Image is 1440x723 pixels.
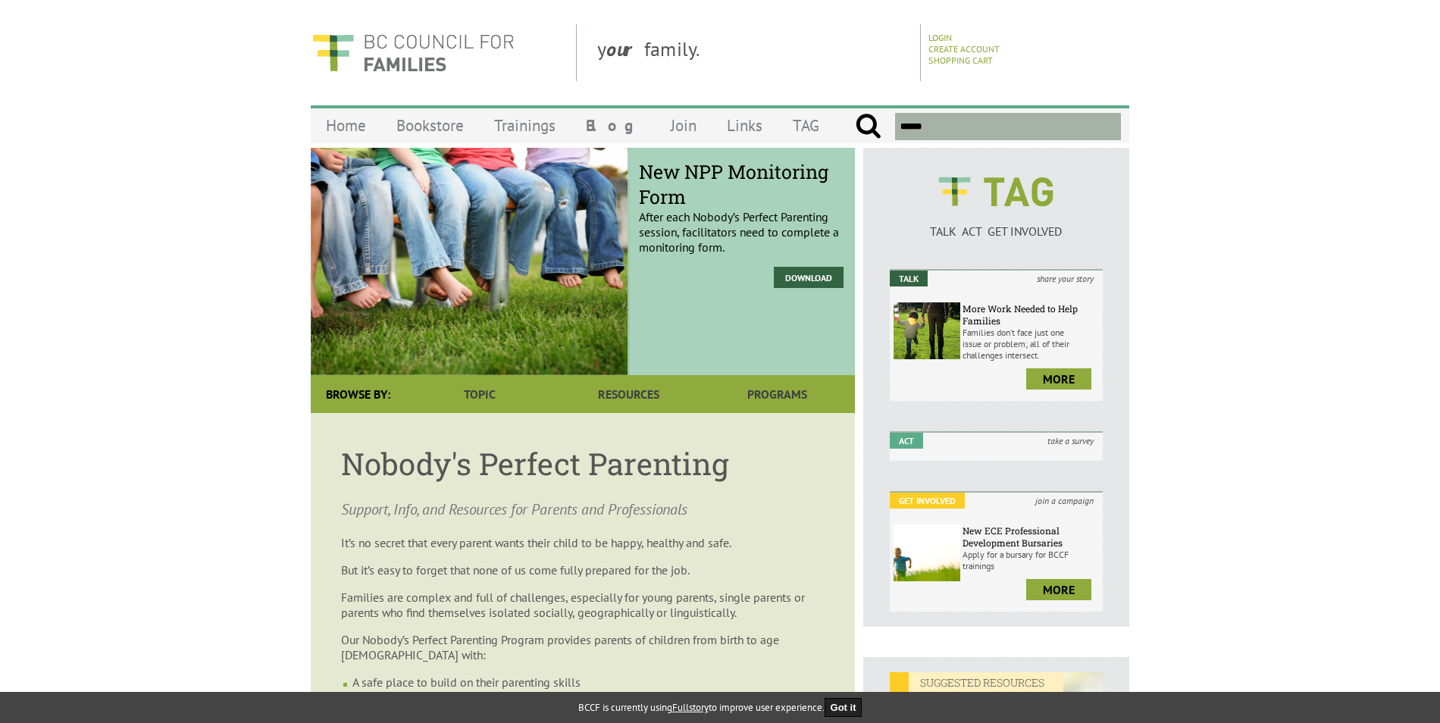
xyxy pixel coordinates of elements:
[890,433,923,449] em: Act
[311,108,381,143] a: Home
[963,549,1099,571] p: Apply for a bursary for BCCF trainings
[890,672,1063,693] em: SUGGESTED RESOURCES
[585,24,921,81] div: y family.
[571,108,656,143] a: Blog
[554,375,703,413] a: Resources
[639,171,844,255] p: After each Nobody’s Perfect Parenting session, facilitators need to complete a monitoring form.
[928,55,993,66] a: Shopping Cart
[639,159,844,209] span: New NPP Monitoring Form
[703,375,852,413] a: Programs
[890,493,965,509] em: Get Involved
[963,327,1099,361] p: Families don’t face just one issue or problem; all of their challenges intersect.
[855,113,881,140] input: Submit
[1028,271,1103,286] i: share your story
[712,108,778,143] a: Links
[311,24,515,81] img: BC Council for FAMILIES
[928,43,1000,55] a: Create Account
[963,524,1099,549] h6: New ECE Professional Development Bursaries
[1026,493,1103,509] i: join a campaign
[928,32,952,43] a: Login
[405,375,554,413] a: Topic
[890,224,1103,239] p: TALK ACT GET INVOLVED
[341,499,825,520] p: Support, Info, and Resources for Parents and Professionals
[606,36,644,61] strong: our
[1026,579,1091,600] a: more
[341,562,825,577] p: But it’s easy to forget that none of us come fully prepared for the job.
[311,375,405,413] div: Browse By:
[656,108,712,143] a: Join
[352,690,825,705] li: An opportunity to learn new skills and concepts
[672,701,709,714] a: Fullstory
[341,590,825,620] p: Families are complex and full of challenges, especially for young parents, single parents or pare...
[890,271,928,286] em: Talk
[341,535,825,550] p: It’s no secret that every parent wants their child to be happy, healthy and safe.
[778,108,834,143] a: TAG
[341,632,825,662] p: Our Nobody’s Perfect Parenting Program provides parents of children from birth to age [DEMOGRAPHI...
[1038,433,1103,449] i: take a survey
[890,208,1103,239] a: TALK ACT GET INVOLVED
[928,163,1064,221] img: BCCF's TAG Logo
[352,674,825,690] li: A safe place to build on their parenting skills
[479,108,571,143] a: Trainings
[381,108,479,143] a: Bookstore
[963,302,1099,327] h6: More Work Needed to Help Families
[774,267,844,288] a: Download
[1026,368,1091,390] a: more
[341,443,825,484] h1: Nobody's Perfect Parenting
[825,698,862,717] button: Got it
